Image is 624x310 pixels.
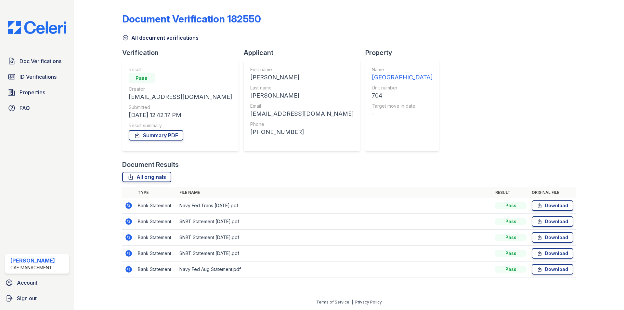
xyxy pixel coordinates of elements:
[17,294,37,302] span: Sign out
[532,200,573,211] a: Download
[19,88,45,96] span: Properties
[372,85,433,91] div: Unit number
[495,202,526,209] div: Pass
[250,73,354,82] div: [PERSON_NAME]
[3,292,71,305] a: Sign out
[129,104,232,111] div: Submitted
[177,214,493,230] td: SNBT Statement [DATE].pdf
[250,121,354,128] div: Phone
[5,55,69,68] a: Doc Verifications
[250,103,354,109] div: Email
[177,230,493,246] td: SNBT Statement [DATE].pdf
[19,104,30,112] span: FAQ
[316,300,349,304] a: Terms of Service
[135,198,177,214] td: Bank Statement
[355,300,382,304] a: Privacy Policy
[177,187,493,198] th: File name
[177,198,493,214] td: Navy Fed Trans [DATE].pdf
[129,66,232,73] div: Result
[372,103,433,109] div: Target move in date
[122,13,261,25] div: Document Verification 182550
[532,232,573,243] a: Download
[129,92,232,101] div: [EMAIL_ADDRESS][DOMAIN_NAME]
[365,48,444,57] div: Property
[122,172,171,182] a: All originals
[135,187,177,198] th: Type
[372,66,433,73] div: Name
[372,73,433,82] div: [GEOGRAPHIC_DATA]
[129,130,183,141] a: Summary PDF
[250,128,354,137] div: [PHONE_NUMBER]
[532,264,573,275] a: Download
[135,262,177,277] td: Bank Statement
[372,91,433,100] div: 704
[5,86,69,99] a: Properties
[3,21,71,34] img: CE_Logo_Blue-a8612792a0a2168367f1c8372b55b34899dd931a85d93a1a3d3e32e68fde9ad4.png
[352,300,353,304] div: |
[135,214,177,230] td: Bank Statement
[495,218,526,225] div: Pass
[129,122,232,129] div: Result summary
[10,257,55,264] div: [PERSON_NAME]
[250,109,354,118] div: [EMAIL_ADDRESS][DOMAIN_NAME]
[129,73,155,83] div: Pass
[177,246,493,262] td: SNBT Statement [DATE].pdf
[529,187,576,198] th: Original file
[372,66,433,82] a: Name [GEOGRAPHIC_DATA]
[532,216,573,227] a: Download
[372,109,433,118] div: -
[10,264,55,271] div: CAF Management
[122,160,179,169] div: Document Results
[493,187,529,198] th: Result
[495,234,526,241] div: Pass
[5,101,69,115] a: FAQ
[129,111,232,120] div: [DATE] 12:42:17 PM
[495,250,526,257] div: Pass
[19,57,61,65] span: Doc Verifications
[122,34,199,42] a: All document verifications
[250,91,354,100] div: [PERSON_NAME]
[135,246,177,262] td: Bank Statement
[135,230,177,246] td: Bank Statement
[5,70,69,83] a: ID Verifications
[495,266,526,273] div: Pass
[122,48,244,57] div: Verification
[129,86,232,92] div: Creator
[244,48,365,57] div: Applicant
[3,276,71,289] a: Account
[250,66,354,73] div: First name
[19,73,57,81] span: ID Verifications
[532,248,573,259] a: Download
[177,262,493,277] td: Navy Fed Aug Statement.pdf
[250,85,354,91] div: Last name
[17,279,37,287] span: Account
